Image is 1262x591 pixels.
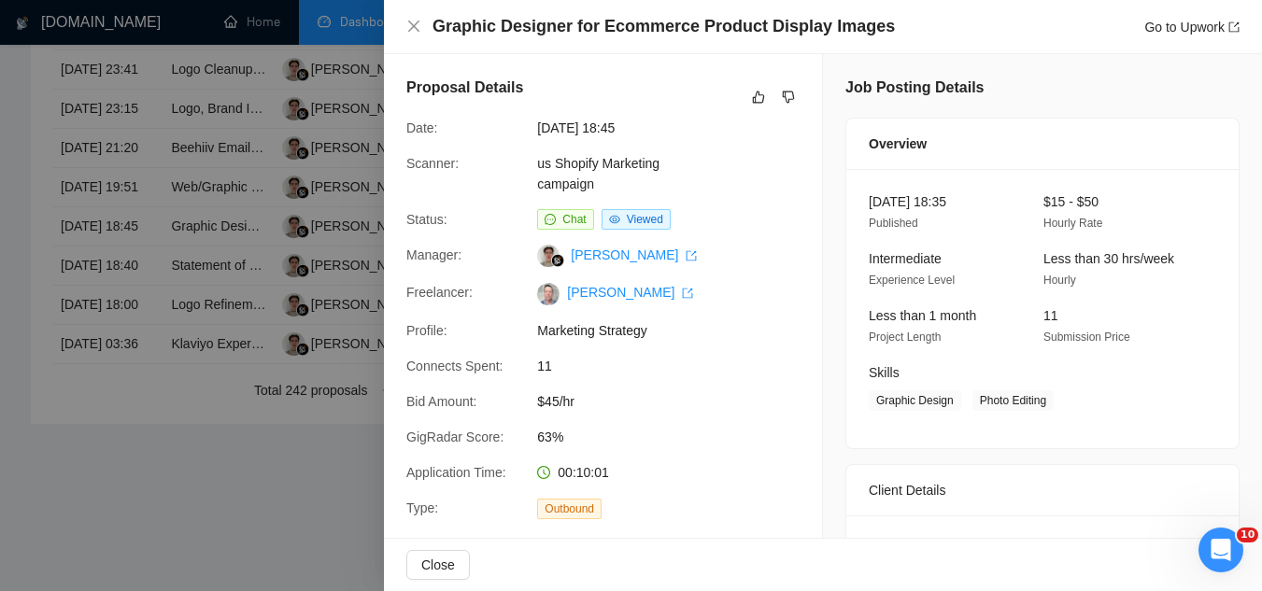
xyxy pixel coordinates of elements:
span: Close [421,555,455,575]
span: [DATE] 18:35 [869,194,946,209]
span: Skills [869,365,900,380]
button: Close [406,19,421,35]
span: Overview [869,134,927,154]
span: Outbound [537,499,602,519]
span: 00:10:01 [558,465,609,480]
span: Bid Amount: [406,394,477,409]
span: Connects Spent: [406,359,503,373]
span: 11 [537,356,817,376]
h4: Graphic Designer for Ecommerce Product Display Images [432,15,895,38]
span: 11 [1043,308,1058,323]
span: 63% [537,427,817,447]
span: Scanner: [406,156,459,171]
span: Status: [406,212,447,227]
span: Published [869,217,918,230]
span: $45/hr [537,391,817,412]
span: Experience Level [869,274,955,287]
span: message [545,214,556,225]
span: $15 - $50 [1043,194,1099,209]
a: Go to Upworkexport [1144,20,1240,35]
span: Application Time: [406,465,506,480]
div: Client Details [869,465,1216,515]
a: [PERSON_NAME] export [567,285,693,300]
span: Less than 1 month [869,308,976,323]
span: Hourly Rate [1043,217,1102,230]
span: export [1228,21,1240,33]
span: [DATE] 18:45 [537,118,817,138]
h5: Job Posting Details [845,77,984,99]
span: Graphic Design [869,390,961,411]
h5: Proposal Details [406,77,523,99]
span: Marketing Strategy [537,320,817,341]
a: us Shopify Marketing campaign [537,156,659,191]
a: [PERSON_NAME] export [571,247,697,262]
span: eye [609,214,620,225]
span: clock-circle [537,466,550,479]
span: Hourly [1043,274,1076,287]
span: Intermediate [869,251,942,266]
button: dislike [777,86,800,108]
span: Less than 30 hrs/week [1043,251,1174,266]
span: Date: [406,120,437,135]
span: GigRadar Score: [406,429,503,444]
span: Type: [406,500,438,515]
span: close [406,19,421,34]
span: export [686,250,697,261]
img: gigradar-bm.png [551,254,564,267]
button: like [747,86,770,108]
span: Profile: [406,323,447,338]
span: dislike [782,90,795,105]
span: Viewed [627,213,663,226]
iframe: Intercom live chat [1198,528,1243,572]
span: Chat [562,213,586,226]
span: Photo Editing [972,390,1054,411]
span: Project Length [869,331,941,344]
span: Submission Price [1043,331,1130,344]
img: c19Ljgwsb3oUKtwS_YP2TXDXO4gLHL33eqdsf0bV9MuHSVLBTISjDt_OYhwkjUKufC [537,283,560,305]
span: Freelancer: [406,285,473,300]
span: like [752,90,765,105]
span: 10 [1237,528,1258,542]
span: export [682,288,693,299]
span: Manager: [406,247,461,262]
button: Close [406,550,470,580]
